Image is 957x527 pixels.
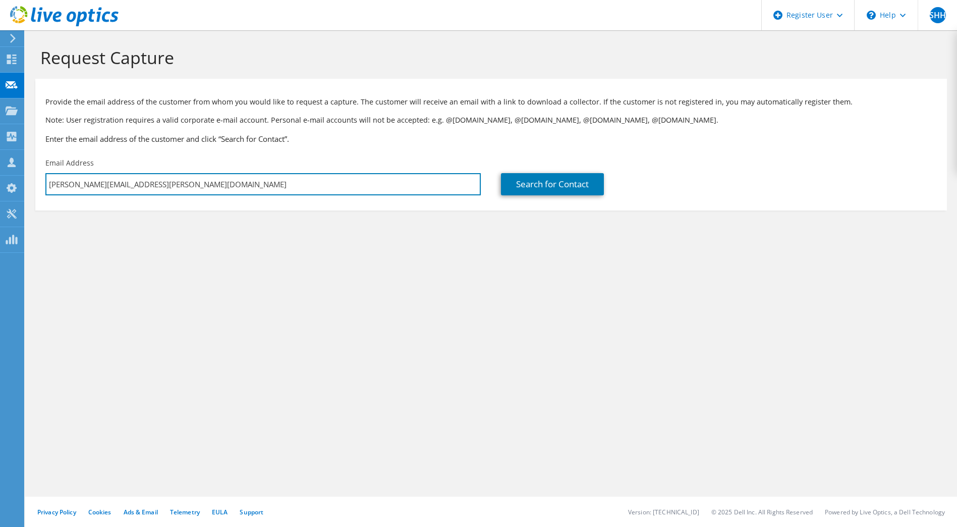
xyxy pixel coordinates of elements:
p: Provide the email address of the customer from whom you would like to request a capture. The cust... [45,96,937,108]
li: Version: [TECHNICAL_ID] [628,508,699,516]
a: Privacy Policy [37,508,76,516]
a: Ads & Email [124,508,158,516]
a: Search for Contact [501,173,604,195]
h1: Request Capture [40,47,937,68]
label: Email Address [45,158,94,168]
span: SHH [930,7,946,23]
svg: \n [867,11,876,20]
a: Cookies [88,508,111,516]
h3: Enter the email address of the customer and click “Search for Contact”. [45,133,937,144]
a: Support [240,508,263,516]
p: Note: User registration requires a valid corporate e-mail account. Personal e-mail accounts will ... [45,115,937,126]
li: Powered by Live Optics, a Dell Technology [825,508,945,516]
a: Telemetry [170,508,200,516]
li: © 2025 Dell Inc. All Rights Reserved [711,508,813,516]
a: EULA [212,508,228,516]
